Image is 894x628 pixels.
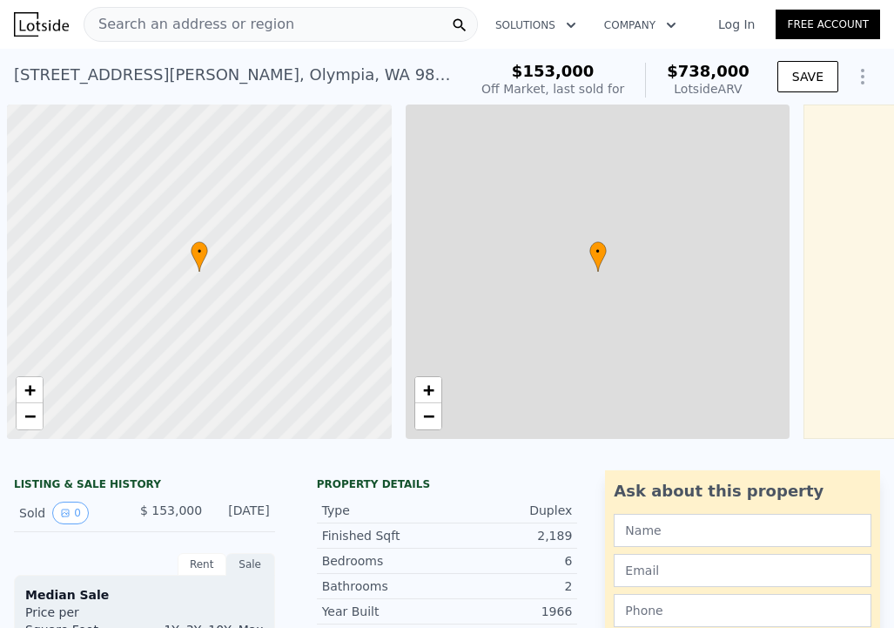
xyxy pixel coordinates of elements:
button: Solutions [481,10,590,41]
a: Zoom out [415,403,441,429]
button: View historical data [52,502,89,524]
a: Zoom out [17,403,43,429]
span: • [191,244,208,260]
span: $153,000 [512,62,595,80]
div: Duplex [447,502,572,519]
div: 1966 [447,603,572,620]
div: Median Sale [25,586,264,604]
a: Log In [697,16,776,33]
a: Zoom in [17,377,43,403]
a: Free Account [776,10,880,39]
div: 6 [447,552,572,570]
div: 2 [447,577,572,595]
div: LISTING & SALE HISTORY [14,477,275,495]
div: 2,189 [447,527,572,544]
input: Phone [614,594,871,627]
div: Finished Sqft [322,527,447,544]
img: Lotside [14,12,69,37]
div: Type [322,502,447,519]
div: Year Built [322,603,447,620]
div: Ask about this property [614,479,871,503]
span: − [422,405,434,427]
span: $ 153,000 [140,503,202,517]
span: • [589,244,607,260]
div: [STREET_ADDRESS][PERSON_NAME] , Olympia , WA 98501 [14,63,454,87]
div: • [589,241,607,272]
span: + [24,379,36,401]
div: Sold [19,502,126,524]
div: Property details [317,477,578,491]
span: $738,000 [667,62,749,80]
div: Bathrooms [322,577,447,595]
button: Company [590,10,690,41]
div: Sale [226,553,275,576]
div: • [191,241,208,272]
div: [DATE] [216,502,269,524]
div: Off Market, last sold for [481,80,624,98]
input: Name [614,514,871,547]
input: Email [614,554,871,587]
a: Zoom in [415,377,441,403]
button: Show Options [845,59,880,94]
button: SAVE [777,61,838,92]
span: Search an address or region [84,14,294,35]
div: Lotside ARV [667,80,749,98]
span: + [422,379,434,401]
div: Bedrooms [322,552,447,570]
span: − [24,405,36,427]
div: Rent [178,553,226,576]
